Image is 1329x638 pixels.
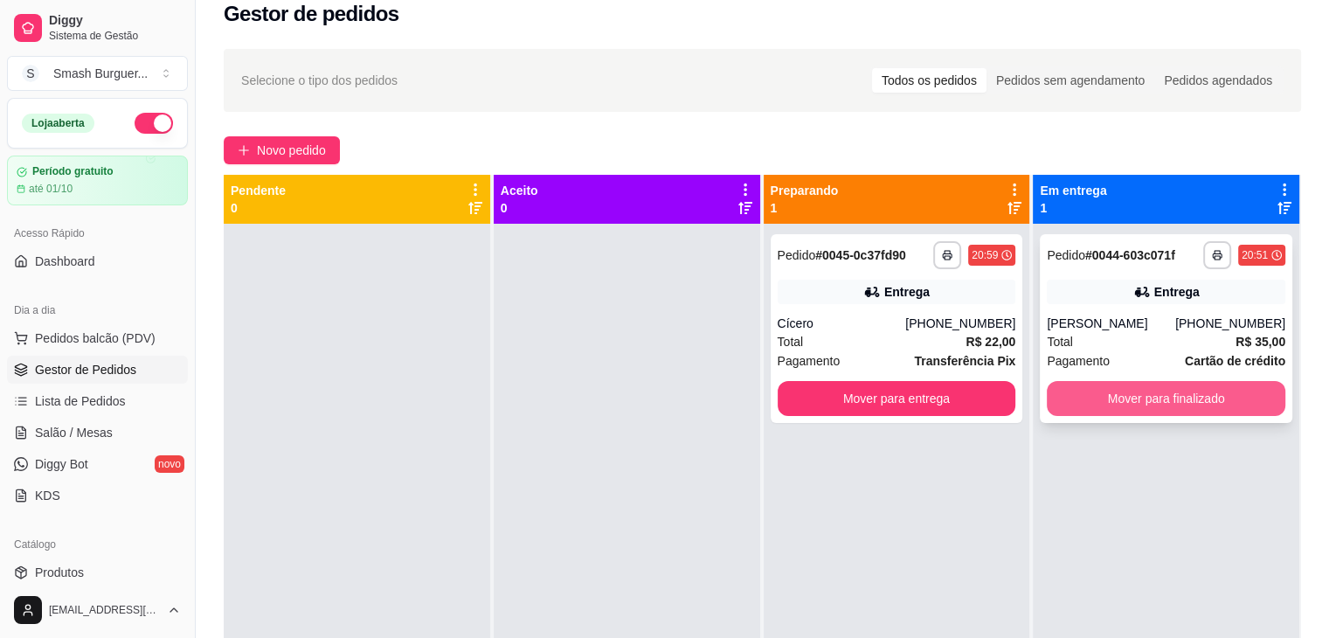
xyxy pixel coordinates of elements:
article: até 01/10 [29,182,73,196]
span: Pagamento [778,351,841,371]
span: Pedido [778,248,816,262]
span: Pagamento [1047,351,1110,371]
a: Diggy Botnovo [7,450,188,478]
div: Pedidos sem agendamento [986,68,1154,93]
div: Pedidos agendados [1154,68,1282,93]
p: 0 [501,199,538,217]
a: KDS [7,482,188,510]
span: Total [778,332,804,351]
span: Diggy [49,13,181,29]
a: Gestor de Pedidos [7,356,188,384]
a: Salão / Mesas [7,419,188,447]
span: Pedidos balcão (PDV) [35,329,156,347]
span: Gestor de Pedidos [35,361,136,378]
p: Aceito [501,182,538,199]
div: Todos os pedidos [872,68,986,93]
p: Pendente [231,182,286,199]
p: Preparando [771,182,839,199]
button: Mover para finalizado [1047,381,1285,416]
div: Smash Burguer ... [53,65,148,82]
button: Novo pedido [224,136,340,164]
div: Acesso Rápido [7,219,188,247]
div: [PERSON_NAME] [1047,315,1175,332]
div: [PHONE_NUMBER] [905,315,1015,332]
div: 20:59 [972,248,998,262]
p: Em entrega [1040,182,1106,199]
span: Lista de Pedidos [35,392,126,410]
span: Novo pedido [257,141,326,160]
div: Entrega [1154,283,1200,301]
div: 20:51 [1242,248,1268,262]
div: Cícero [778,315,906,332]
span: plus [238,144,250,156]
a: Lista de Pedidos [7,387,188,415]
div: Dia a dia [7,296,188,324]
a: Dashboard [7,247,188,275]
button: Select a team [7,56,188,91]
span: Salão / Mesas [35,424,113,441]
strong: # 0044-603c071f [1085,248,1175,262]
a: Produtos [7,558,188,586]
button: Alterar Status [135,113,173,134]
span: Diggy Bot [35,455,88,473]
span: [EMAIL_ADDRESS][DOMAIN_NAME] [49,603,160,617]
strong: # 0045-0c37fd90 [815,248,906,262]
strong: Transferência Pix [914,354,1015,368]
p: 0 [231,199,286,217]
span: Pedido [1047,248,1085,262]
strong: R$ 35,00 [1236,335,1285,349]
div: Entrega [884,283,930,301]
p: 1 [1040,199,1106,217]
button: [EMAIL_ADDRESS][DOMAIN_NAME] [7,589,188,631]
a: Período gratuitoaté 01/10 [7,156,188,205]
strong: R$ 22,00 [966,335,1015,349]
p: 1 [771,199,839,217]
div: Catálogo [7,531,188,558]
span: Sistema de Gestão [49,29,181,43]
div: Loja aberta [22,114,94,133]
span: Total [1047,332,1073,351]
span: Dashboard [35,253,95,270]
article: Período gratuito [32,165,114,178]
strong: Cartão de crédito [1185,354,1285,368]
span: S [22,65,39,82]
span: Selecione o tipo dos pedidos [241,71,398,90]
span: KDS [35,487,60,504]
span: Produtos [35,564,84,581]
button: Mover para entrega [778,381,1016,416]
div: [PHONE_NUMBER] [1175,315,1285,332]
a: DiggySistema de Gestão [7,7,188,49]
button: Pedidos balcão (PDV) [7,324,188,352]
